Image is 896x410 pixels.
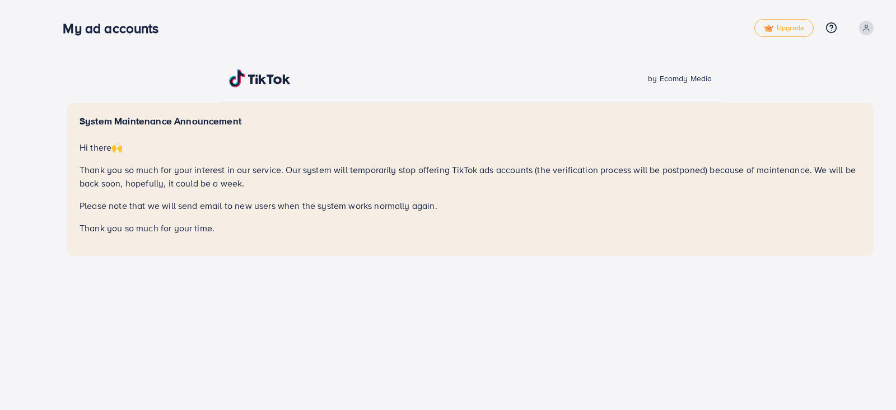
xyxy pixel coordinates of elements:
img: tick [764,25,773,32]
img: TikTok [229,69,291,87]
p: Please note that we will send email to new users when the system works normally again. [80,199,861,212]
h5: System Maintenance Announcement [80,115,861,127]
span: by Ecomdy Media [648,73,712,84]
p: Thank you so much for your time. [80,221,861,235]
p: Thank you so much for your interest in our service. Our system will temporarily stop offering Tik... [80,163,861,190]
p: Hi there [80,141,861,154]
h3: My ad accounts [63,20,167,36]
span: 🙌 [111,141,123,153]
span: Upgrade [764,24,804,32]
a: tickUpgrade [754,19,814,37]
